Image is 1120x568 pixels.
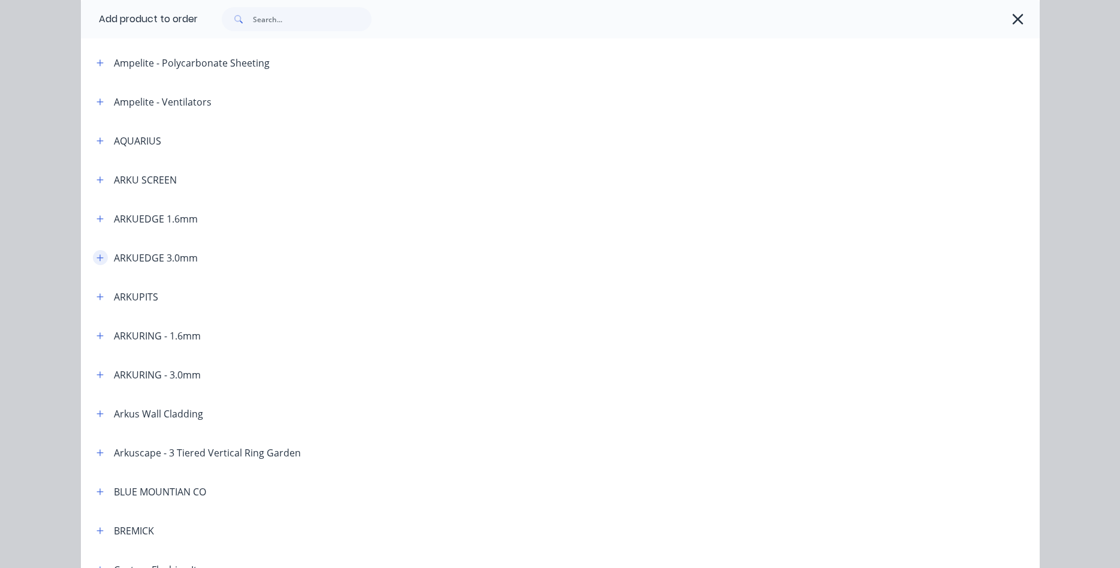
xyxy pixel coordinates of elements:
[114,173,177,187] div: ARKU SCREEN
[114,329,201,343] div: ARKURING - 1.6mm
[114,134,161,148] div: AQUARIUS
[114,485,206,499] div: BLUE MOUNTIAN CO
[114,212,198,226] div: ARKUEDGE 1.6mm
[114,407,203,421] div: Arkus Wall Cladding
[114,251,198,265] div: ARKUEDGE 3.0mm
[114,524,154,538] div: BREMICK
[114,368,201,382] div: ARKURING - 3.0mm
[114,446,301,460] div: Arkuscape - 3 Tiered Vertical Ring Garden
[114,56,270,70] div: Ampelite - Polycarbonate Sheeting
[114,95,212,109] div: Ampelite - Ventilators
[253,7,372,31] input: Search...
[114,290,158,304] div: ARKUPITS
